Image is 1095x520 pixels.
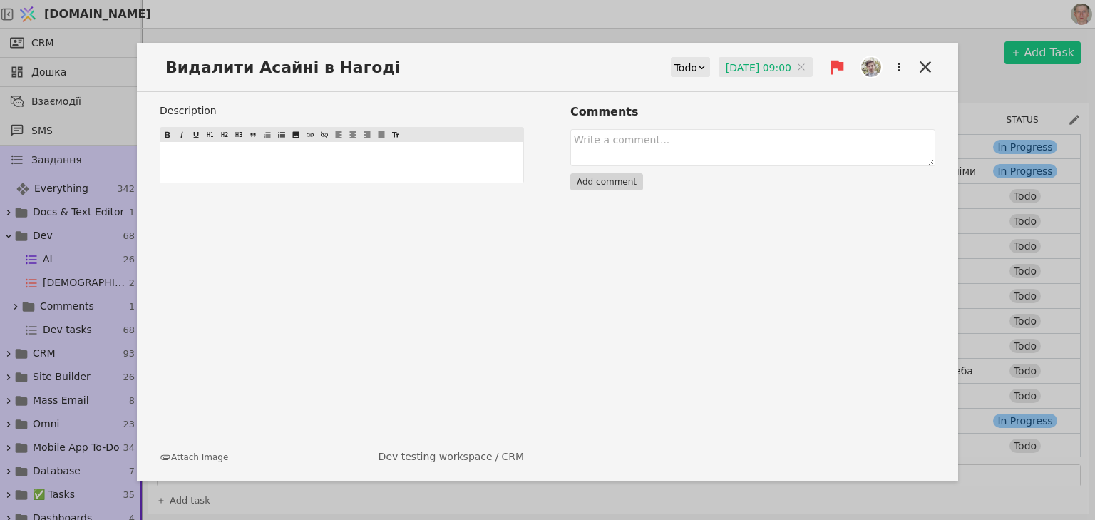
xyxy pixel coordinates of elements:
a: CRM [501,449,524,464]
img: Ad [861,57,881,77]
div: / [379,449,524,464]
label: Description [160,103,524,118]
button: Add comment [570,173,643,190]
svg: close [797,63,806,71]
div: Todo [674,58,697,78]
h3: Comments [570,103,935,121]
button: Attach Image [160,451,228,464]
span: Видалити Асайні в Нагоді [160,56,415,79]
a: Dev testing workspace [379,449,493,464]
span: Clear [797,60,806,74]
